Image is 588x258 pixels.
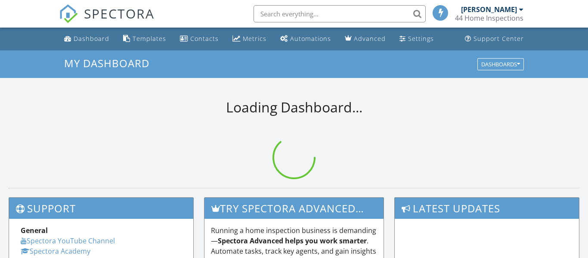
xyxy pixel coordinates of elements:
a: Automations (Basic) [277,31,334,47]
a: Metrics [229,31,270,47]
strong: General [21,226,48,235]
button: Dashboards [477,58,524,70]
strong: Spectora Advanced helps you work smarter [218,236,367,246]
div: Dashboards [481,61,520,67]
div: Contacts [190,34,219,43]
div: Support Center [473,34,524,43]
div: [PERSON_NAME] [461,5,517,14]
input: Search everything... [254,5,426,22]
a: Templates [120,31,170,47]
div: 44 Home Inspections [455,14,523,22]
a: SPECTORA [59,12,155,30]
div: Dashboard [74,34,109,43]
div: Settings [408,34,434,43]
h3: Support [9,198,193,219]
a: Spectora Academy [21,246,90,256]
img: The Best Home Inspection Software - Spectora [59,4,78,23]
div: Metrics [243,34,266,43]
span: SPECTORA [84,4,155,22]
h3: Try spectora advanced [DATE] [204,198,384,219]
div: Automations [290,34,331,43]
a: Contacts [176,31,222,47]
a: Support Center [461,31,527,47]
div: Advanced [354,34,386,43]
a: Settings [396,31,437,47]
a: Spectora YouTube Channel [21,236,115,246]
span: My Dashboard [64,56,149,70]
a: Dashboard [61,31,113,47]
div: Templates [133,34,166,43]
h3: Latest Updates [395,198,579,219]
a: Advanced [341,31,389,47]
